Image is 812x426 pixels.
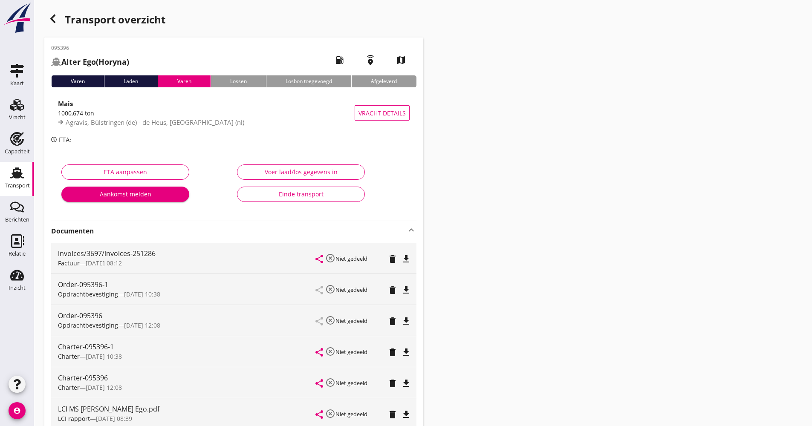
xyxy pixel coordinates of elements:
i: highlight_off [325,315,335,325]
small: Niet gedeeld [335,348,367,356]
div: Einde transport [244,190,358,199]
strong: Alter Ego [61,57,96,67]
div: Charter-095396 [58,373,316,383]
h2: (Horyna) [51,56,129,68]
i: delete [387,285,398,295]
span: Opdrachtbevestiging [58,321,118,329]
span: [DATE] 12:08 [124,321,160,329]
i: keyboard_arrow_up [406,225,416,235]
small: Niet gedeeld [335,255,367,262]
small: Niet gedeeld [335,379,367,387]
div: ETA aanpassen [69,167,182,176]
small: Niet gedeeld [335,286,367,294]
strong: Mais [58,99,73,108]
i: map [389,48,413,72]
span: LCI rapport [58,414,90,423]
span: ETA: [59,135,72,144]
i: share [314,347,324,357]
div: Lossen [211,75,266,87]
span: Charter [58,383,80,391]
i: share [314,254,324,264]
i: delete [387,254,398,264]
span: Opdrachtbevestiging [58,290,118,298]
span: Factuur [58,259,80,267]
div: Charter-095396-1 [58,342,316,352]
div: — [58,383,316,392]
i: delete [387,316,398,326]
i: file_download [401,254,411,264]
div: Kaart [10,81,24,86]
div: — [58,259,316,268]
div: Order-095396-1 [58,279,316,290]
small: Niet gedeeld [335,317,367,325]
img: logo-small.a267ee39.svg [2,2,32,34]
button: Einde transport [237,187,365,202]
div: — [58,352,316,361]
div: Order-095396 [58,311,316,321]
i: share [314,409,324,420]
div: Transport overzicht [44,10,423,31]
i: highlight_off [325,346,335,357]
button: Vracht details [355,105,410,121]
i: highlight_off [325,284,335,294]
div: Aankomst melden [68,190,182,199]
button: Voer laad/los gegevens in [237,164,365,180]
div: Berichten [5,217,29,222]
i: delete [387,409,398,420]
span: [DATE] 08:12 [86,259,122,267]
span: [DATE] 10:38 [86,352,122,360]
i: file_download [401,285,411,295]
span: [DATE] 08:39 [96,414,132,423]
i: file_download [401,347,411,357]
span: [DATE] 10:38 [124,290,160,298]
div: Varen [51,75,104,87]
div: LCI MS [PERSON_NAME] Ego.pdf [58,404,316,414]
i: delete [387,378,398,389]
i: highlight_off [325,253,335,263]
div: Varen [158,75,211,87]
strong: Documenten [51,226,406,236]
button: Aankomst melden [61,187,189,202]
div: Relatie [9,251,26,256]
i: delete [387,347,398,357]
div: — [58,290,316,299]
div: Laden [104,75,157,87]
div: 1000,674 ton [58,109,355,118]
div: invoices/3697/invoices-251286 [58,248,316,259]
i: file_download [401,409,411,420]
span: Charter [58,352,80,360]
div: Vracht [9,115,26,120]
i: file_download [401,378,411,389]
span: [DATE] 12:08 [86,383,122,391]
i: emergency_share [358,48,382,72]
div: Inzicht [9,285,26,291]
i: file_download [401,316,411,326]
button: ETA aanpassen [61,164,189,180]
i: highlight_off [325,409,335,419]
div: Capaciteit [5,149,30,154]
i: highlight_off [325,377,335,388]
div: Voer laad/los gegevens in [244,167,358,176]
span: Agravis, Bülstringen (de) - de Heus, [GEOGRAPHIC_DATA] (nl) [66,118,244,127]
a: Mais1000,674 tonAgravis, Bülstringen (de) - de Heus, [GEOGRAPHIC_DATA] (nl)Vracht details [51,94,416,132]
p: 095396 [51,44,129,52]
i: local_gas_station [328,48,352,72]
div: Transport [5,183,30,188]
div: — [58,321,316,330]
div: Losbon toegevoegd [266,75,351,87]
div: — [58,414,316,423]
small: Niet gedeeld [335,410,367,418]
div: Afgeleverd [351,75,416,87]
span: Vracht details [358,109,406,118]
i: account_circle [9,402,26,419]
i: share [314,378,324,389]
